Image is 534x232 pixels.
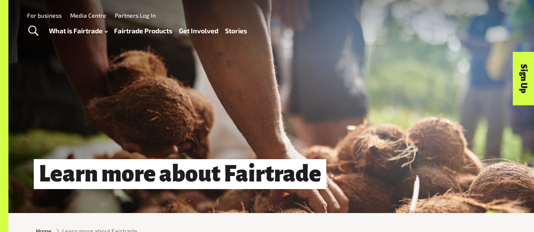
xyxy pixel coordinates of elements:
a: Stories [225,25,247,37]
a: Media Centre [70,12,106,19]
a: Get Involved [179,25,218,37]
a: Toggle Search [23,21,43,42]
h1: Learn more about Fairtrade [34,159,326,189]
a: For business [27,12,62,19]
img: Fairtrade Australia New Zealand logo [478,11,510,46]
a: Partners Log In [115,12,156,19]
a: Fairtrade Products [114,25,172,37]
a: What is Fairtrade [49,25,108,37]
